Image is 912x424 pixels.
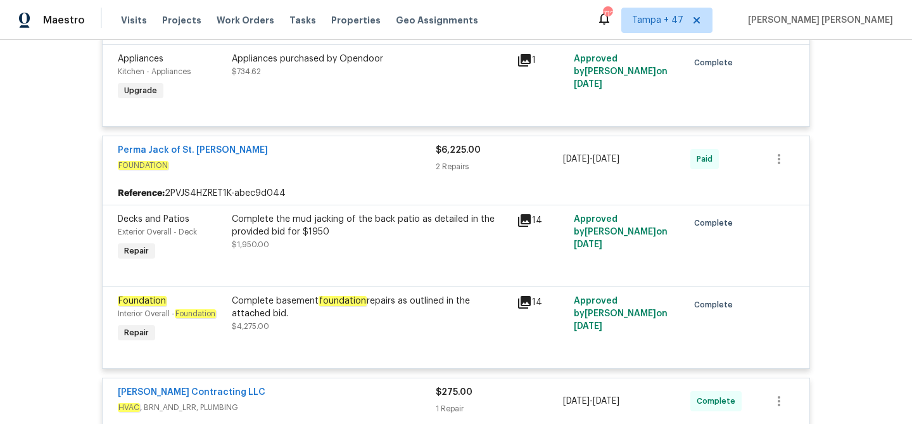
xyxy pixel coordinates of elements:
[574,322,602,331] span: [DATE]
[563,395,619,408] span: -
[574,297,668,331] span: Approved by [PERSON_NAME] on
[217,14,274,27] span: Work Orders
[632,14,683,27] span: Tampa + 47
[118,55,163,63] span: Appliances
[232,295,509,320] div: Complete basement repairs as outlined in the attached bid.
[517,213,566,228] div: 14
[319,296,367,306] em: foundation
[694,217,738,229] span: Complete
[119,84,162,97] span: Upgrade
[232,213,509,238] div: Complete the mud jacking of the back patio as detailed in the provided bid for $1950
[743,14,893,27] span: [PERSON_NAME] [PERSON_NAME]
[436,160,563,173] div: 2 Repairs
[118,388,265,397] a: [PERSON_NAME] Contracting LLC
[121,14,147,27] span: Visits
[436,402,563,415] div: 1 Repair
[563,155,590,164] span: [DATE]
[119,245,154,257] span: Repair
[118,403,140,412] em: HVAC
[574,80,602,89] span: [DATE]
[563,153,619,165] span: -
[232,53,509,65] div: Appliances purchased by Opendoor
[574,215,668,249] span: Approved by [PERSON_NAME] on
[396,14,478,27] span: Geo Assignments
[118,401,436,414] span: , BRN_AND_LRR, PLUMBING
[119,326,154,339] span: Repair
[593,155,619,164] span: [DATE]
[436,146,481,155] span: $6,225.00
[517,53,566,68] div: 1
[694,299,738,311] span: Complete
[574,55,668,89] span: Approved by [PERSON_NAME] on
[697,153,718,165] span: Paid
[517,295,566,310] div: 14
[593,397,619,406] span: [DATE]
[694,56,738,69] span: Complete
[436,388,472,397] span: $275.00
[118,187,165,200] b: Reference:
[118,215,189,224] span: Decks and Patios
[175,309,216,318] em: Foundation
[697,395,740,408] span: Complete
[574,240,602,249] span: [DATE]
[232,323,269,330] span: $4,275.00
[118,228,197,236] span: Exterior Overall - Deck
[162,14,201,27] span: Projects
[43,14,85,27] span: Maestro
[103,182,809,205] div: 2PVJS4HZRET1K-abec9d044
[118,310,216,318] span: Interior Overall -
[118,146,268,155] a: Perma Jack of St. [PERSON_NAME]
[563,397,590,406] span: [DATE]
[118,296,167,306] em: Foundation
[232,241,269,248] span: $1,950.00
[118,161,168,170] em: FOUNDATION
[232,68,261,75] span: $734.62
[603,8,612,20] div: 712
[118,68,191,75] span: Kitchen - Appliances
[331,14,381,27] span: Properties
[289,16,316,25] span: Tasks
